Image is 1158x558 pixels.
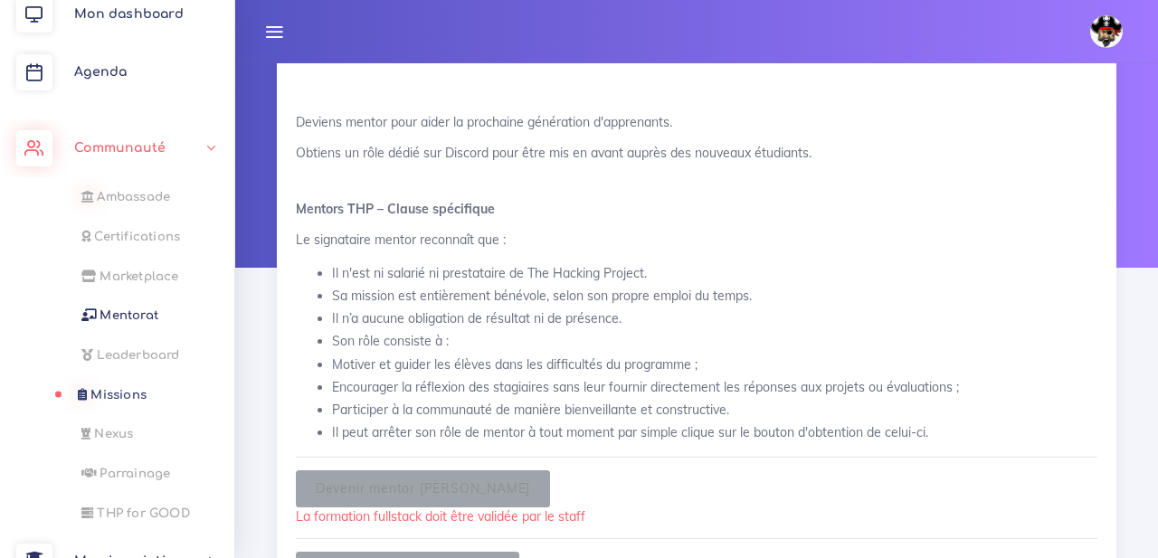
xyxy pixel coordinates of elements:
[100,270,178,283] span: Marketplace
[74,141,166,155] span: Communauté
[94,427,133,440] span: Nexus
[90,388,147,402] span: Missions
[332,262,1097,285] li: Il n'est ni salarié ni prestataire de The Hacking Project.
[332,307,1097,330] li: Il n’a aucune obligation de résultat ni de présence.
[74,7,184,21] span: Mon dashboard
[100,308,158,322] span: Mentorat
[332,376,1097,399] li: Encourager la réflexion des stagiaires sans leur fournir directement les réponses aux projets ou ...
[97,506,189,520] span: THP for GOOD
[296,231,1097,249] p: Le signataire mentor reconnaît que :
[97,348,179,362] span: translation missing: fr.dashboard.community.tabs.leaderboard
[296,144,1097,162] p: Obtiens un rôle dédié sur Discord pour être mis en avant auprès des nouveaux étudiants.
[332,399,1097,421] li: Participer à la communauté de manière bienveillante et constructive.
[97,190,170,203] span: Ambassade
[100,467,170,480] span: Parrainage
[1090,15,1123,48] img: avatar
[332,330,1097,353] li: Son rôle consiste à :
[332,285,1097,307] li: Sa mission est entièrement bénévole, selon son propre emploi du temps.
[296,470,550,507] button: Devenir mentor [PERSON_NAME]
[332,421,1097,444] li: Il peut arrêter son rôle de mentor à tout moment par simple clique sur le bouton d'obtention de c...
[332,354,1097,376] li: Motiver et guider les élèves dans les difficultés du programme ;
[296,507,1097,525] p: La formation fullstack doit être validée par le staff
[296,201,495,217] strong: Mentors THP – Clause spécifique
[74,65,127,79] span: Agenda
[94,230,180,243] span: Certifications
[296,113,1097,131] p: Deviens mentor pour aider la prochaine génération d'apprenants.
